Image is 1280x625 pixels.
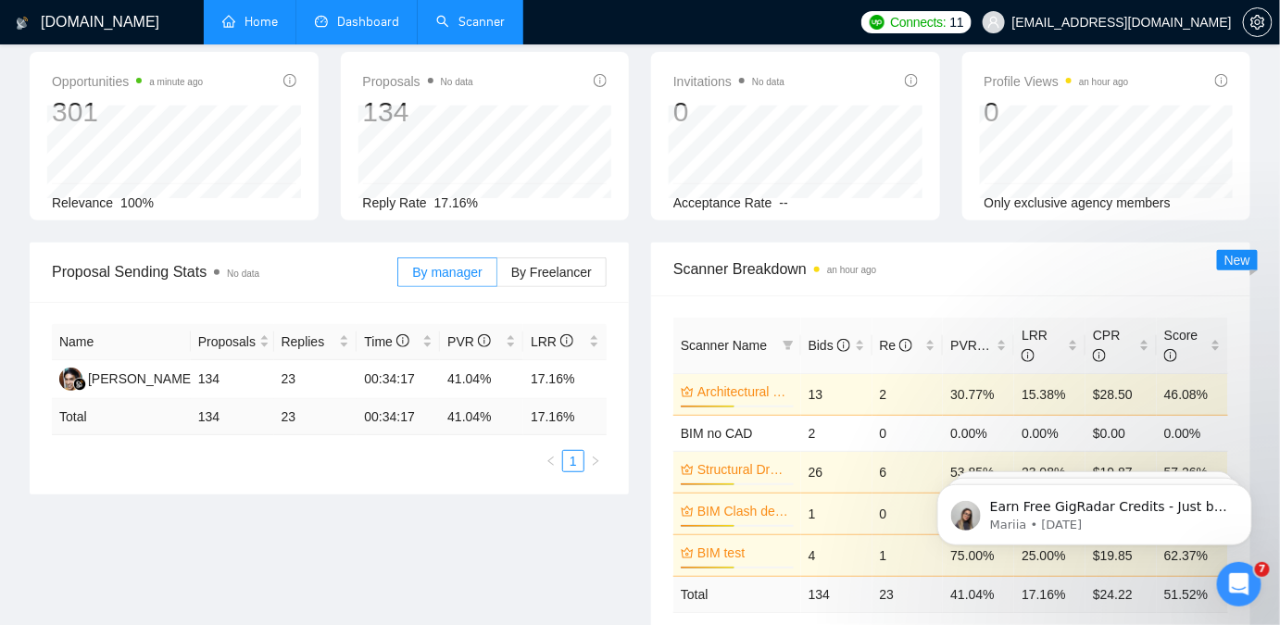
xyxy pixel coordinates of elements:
img: upwork-logo.png [870,15,885,30]
td: 1 [872,534,944,576]
span: PVR [447,334,491,349]
a: Architectural Drafting [697,381,790,402]
div: 134 [363,94,473,130]
td: Total [52,399,191,435]
span: crown [681,463,694,476]
span: 17.16% [434,195,478,210]
span: info-circle [1093,349,1106,362]
th: Replies [274,324,358,360]
span: info-circle [837,339,850,352]
th: Name [52,324,191,360]
span: Proposal Sending Stats [52,260,397,283]
span: Proposals [363,70,473,93]
td: 41.04 % [440,399,523,435]
td: 0 [872,493,944,534]
span: Connects: [890,12,946,32]
time: an hour ago [1079,77,1128,87]
td: 17.16 % [1014,576,1085,612]
td: 23 [872,576,944,612]
span: Scanner Name [681,338,767,353]
span: info-circle [396,334,409,347]
td: 0.00% [1157,415,1228,451]
a: 1 [563,451,584,471]
span: -- [780,195,788,210]
span: Replies [282,331,336,352]
div: 0 [673,94,784,130]
td: 17.16 % [523,399,607,435]
span: info-circle [1022,349,1035,362]
span: Time [364,334,408,349]
span: info-circle [905,74,918,87]
td: $ 24.22 [1085,576,1157,612]
span: Acceptance Rate [673,195,772,210]
td: $28.50 [1085,373,1157,415]
span: PVR [950,338,994,353]
a: BIM Clash detection [697,501,790,521]
span: 100% [120,195,154,210]
td: 13 [801,373,872,415]
time: a minute ago [149,77,203,87]
span: By Freelancer [511,265,592,280]
td: 0.00% [943,415,1014,451]
span: setting [1244,15,1272,30]
td: 00:34:17 [357,360,440,399]
li: Next Page [584,450,607,472]
span: Only exclusive agency members [985,195,1172,210]
th: Proposals [191,324,274,360]
td: 134 [191,360,274,399]
div: 301 [52,94,203,130]
span: Scanner Breakdown [673,257,1228,281]
td: 46.08% [1157,373,1228,415]
li: Previous Page [540,450,562,472]
span: info-circle [594,74,607,87]
span: Relevance [52,195,113,210]
td: 15.38% [1014,373,1085,415]
span: user [987,16,1000,29]
span: Score [1164,328,1198,363]
span: New [1224,253,1250,268]
td: $0.00 [1085,415,1157,451]
span: Dashboard [337,14,399,30]
td: 17.16% [523,360,607,399]
span: Invitations [673,70,784,93]
td: 4 [801,534,872,576]
a: AP[PERSON_NAME] [59,370,195,385]
span: LRR [531,334,573,349]
span: By manager [412,265,482,280]
span: LRR [1022,328,1048,363]
span: filter [783,340,794,351]
span: info-circle [478,334,491,347]
span: 7 [1255,562,1270,577]
td: 23 [274,360,358,399]
button: left [540,450,562,472]
a: homeHome [222,14,278,30]
td: 134 [191,399,274,435]
td: Total [673,576,801,612]
td: 41.04 % [943,576,1014,612]
span: info-circle [1215,74,1228,87]
td: 1 [801,493,872,534]
td: 2 [872,373,944,415]
img: logo [16,8,29,38]
span: 11 [950,12,964,32]
span: info-circle [1164,349,1177,362]
div: 0 [985,94,1129,130]
td: 134 [801,576,872,612]
li: 1 [562,450,584,472]
span: info-circle [899,339,912,352]
img: AP [59,368,82,391]
td: 6 [872,451,944,493]
td: 23 [274,399,358,435]
a: searchScanner [436,14,505,30]
td: 0.00% [1014,415,1085,451]
td: 51.52 % [1157,576,1228,612]
span: No data [227,269,259,279]
span: crown [681,385,694,398]
iframe: Intercom live chat [1217,562,1261,606]
td: 30.77% [943,373,1014,415]
td: 0 [872,415,944,451]
td: 26 [801,451,872,493]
